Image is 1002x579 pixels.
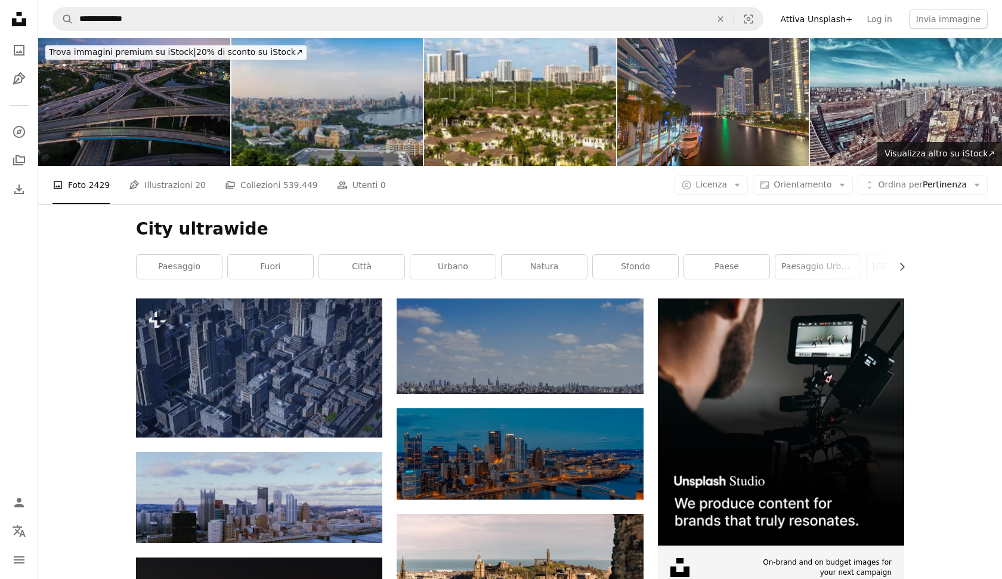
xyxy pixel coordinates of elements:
form: Trova visual in tutto il sito [52,7,763,31]
button: scorri la lista a destra [891,255,904,279]
button: Invia immagine [909,10,988,29]
a: Paese [684,255,769,279]
button: Ricerca visiva [734,8,763,30]
a: Collezioni [7,149,31,173]
a: Cronologia download [7,177,31,201]
img: Veduta aerea di una città e di un fiume [136,452,382,543]
a: Esplora [7,120,31,144]
span: 539.449 [283,178,318,192]
span: Licenza [695,180,727,189]
a: Log in [860,10,899,29]
img: Un aereo che vola nel cielo sopra una città [397,298,643,394]
a: paesaggio [137,255,222,279]
span: Pertinenza [879,179,967,191]
img: Bellissima vista panoramica sullo skyline del drone aereo del centro di Varsavia con grattacieli [810,38,1002,166]
span: Ordina per [879,180,923,189]
a: Trova immagini premium su iStock|20% di sconto su iStock↗ [38,38,314,67]
a: città [319,255,404,279]
img: Vista panoramica aerea ultra-ampia di Aventura, Golden Beach e Sunny Isle, Miami, Florida. Panora... [424,38,616,166]
img: file-1715652217532-464736461acbimage [658,298,904,545]
a: Utenti 0 [337,166,386,204]
button: Orientamento [753,175,852,195]
button: Lingua [7,519,31,543]
a: Una vista di una città con un castello sullo sfondo [397,554,643,565]
a: urbano [410,255,496,279]
a: Illustrazioni 20 [129,166,206,204]
button: Menu [7,548,31,572]
a: Paesaggio urbano [775,255,861,279]
a: Una veduta di una città di notte con un ponte in primo piano [397,448,643,459]
button: Elimina [707,8,734,30]
a: natura [502,255,587,279]
span: Trova immagini premium su iStock | [49,47,196,57]
button: Licenza [675,175,748,195]
button: Ordina perPertinenza [858,175,988,195]
a: Accedi / Registrati [7,491,31,515]
span: 20 [195,178,206,192]
a: [GEOGRAPHIC_DATA] [867,255,952,279]
a: Foto [7,38,31,62]
a: Un aereo che vola nel cielo sopra una città [397,341,643,352]
a: Attiva Unsplash+ [773,10,859,29]
img: Foto aerea a lunga esposizione Miami River Downtown Brickell Florida [617,38,809,166]
span: 20% di sconto su iStock ↗ [49,47,303,57]
a: Veduta aerea di una città e di un fiume [136,492,382,503]
a: Collezioni 539.449 [225,166,318,204]
a: Home — Unsplash [7,7,31,33]
a: Visualizza altro su iStock↗ [877,142,1002,166]
span: Orientamento [774,180,831,189]
h1: City ultrawide [136,218,904,240]
span: 0 [381,178,386,192]
img: Grande e trafficato incrocio di trasporto sopraelevato dell'Interstate-95 con la I-195 a North Mi... [38,38,230,166]
img: Panorama ultrawide della capitale dell'Azerbaigian, città di Baku [231,38,423,166]
a: Una veduta aerea di una città con edifici alti [136,362,382,373]
span: On-brand and on budget images for your next campaign [756,558,892,578]
a: sfondo [593,255,678,279]
a: fuori [228,255,313,279]
a: Illustrazioni [7,67,31,91]
img: Una veduta aerea di una città con edifici alti [136,298,382,437]
img: file-1631678316303-ed18b8b5cb9cimage [670,558,689,577]
button: Cerca su Unsplash [53,8,73,30]
span: Visualizza altro su iStock ↗ [885,149,995,158]
img: Una veduta di una città di notte con un ponte in primo piano [397,408,643,500]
